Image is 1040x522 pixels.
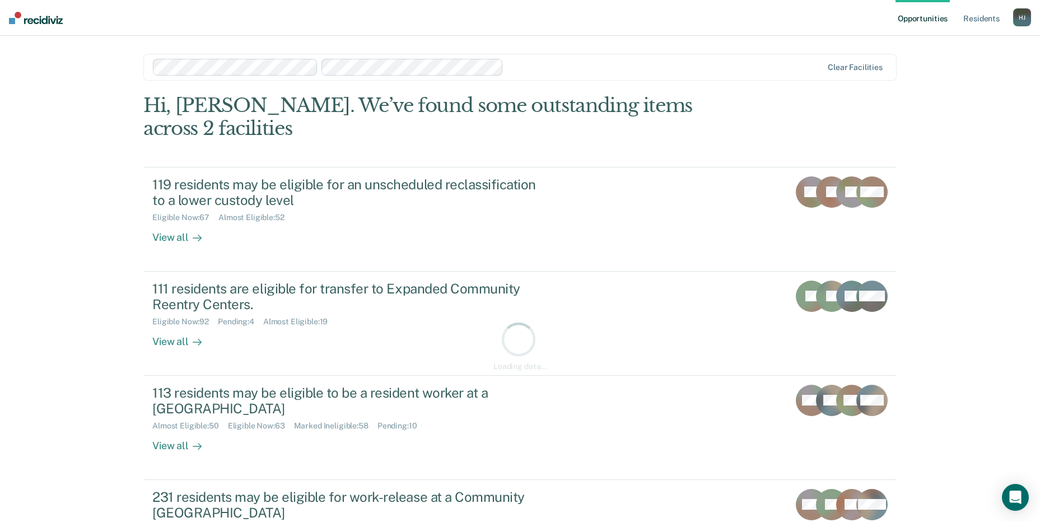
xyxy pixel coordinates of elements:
[218,213,293,222] div: Almost Eligible : 52
[143,376,897,480] a: 113 residents may be eligible to be a resident worker at a [GEOGRAPHIC_DATA]Almost Eligible:50Eli...
[152,327,215,348] div: View all
[152,421,228,431] div: Almost Eligible : 50
[152,176,545,209] div: 119 residents may be eligible for an unscheduled reclassification to a lower custody level
[828,63,883,72] div: Clear facilities
[143,167,897,272] a: 119 residents may be eligible for an unscheduled reclassification to a lower custody levelEligibl...
[294,421,377,431] div: Marked Ineligible : 58
[152,281,545,313] div: 111 residents are eligible for transfer to Expanded Community Reentry Centers.
[218,317,263,327] div: Pending : 4
[1013,8,1031,26] button: HJ
[152,385,545,417] div: 113 residents may be eligible to be a resident worker at a [GEOGRAPHIC_DATA]
[143,94,746,140] div: Hi, [PERSON_NAME]. We’ve found some outstanding items across 2 facilities
[152,213,218,222] div: Eligible Now : 67
[1002,484,1029,511] div: Open Intercom Messenger
[263,317,337,327] div: Almost Eligible : 19
[228,421,294,431] div: Eligible Now : 63
[152,317,218,327] div: Eligible Now : 92
[152,489,545,521] div: 231 residents may be eligible for work-release at a Community [GEOGRAPHIC_DATA]
[152,431,215,453] div: View all
[9,12,63,24] img: Recidiviz
[143,272,897,376] a: 111 residents are eligible for transfer to Expanded Community Reentry Centers.Eligible Now:92Pend...
[377,421,426,431] div: Pending : 10
[152,222,215,244] div: View all
[1013,8,1031,26] div: H J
